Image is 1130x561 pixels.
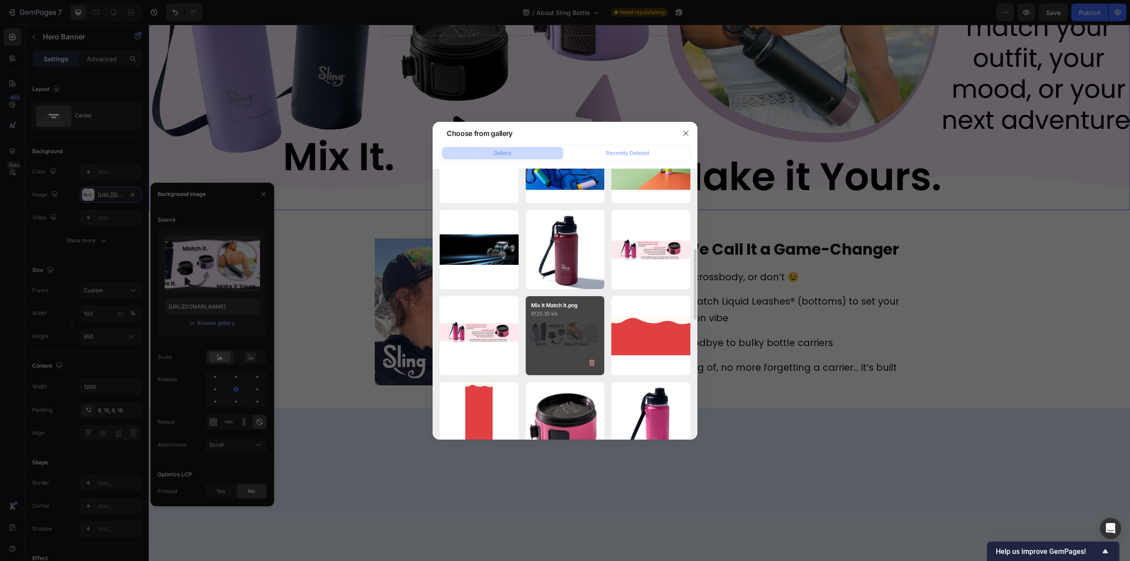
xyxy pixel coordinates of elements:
[512,244,754,261] p: Sling it crossbody, or don’t 😉
[512,268,754,302] p: Mix & match Liquid Leashes® (bottoms) to set your hydration vibe
[526,210,605,289] img: image
[531,301,599,309] p: Mix It Match It.png
[442,147,563,159] button: Gallery
[494,214,756,236] h2: Why We Call It a Game-Changer
[512,335,754,368] p: Speaking of, no more forgetting a carrier... it’s built right in
[342,277,372,298] button: Play
[440,321,519,350] img: image
[567,147,688,159] button: Recently Deleted
[996,546,1111,557] button: Show survey - Help us improve GemPages!
[606,149,649,157] div: Recently Deleted
[447,128,512,139] div: Choose from gallery
[628,382,674,461] img: image
[1100,518,1121,539] div: Open Intercom Messenger
[440,234,519,265] img: image
[512,310,754,327] p: Say goodbye to bulky bottle carriers
[611,239,690,260] img: image
[531,309,599,318] p: 8125.35 kb
[996,547,1100,556] span: Help us improve GemPages!
[465,382,493,461] img: image
[493,149,512,157] div: Gallery
[611,316,690,355] img: image
[526,383,605,460] img: image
